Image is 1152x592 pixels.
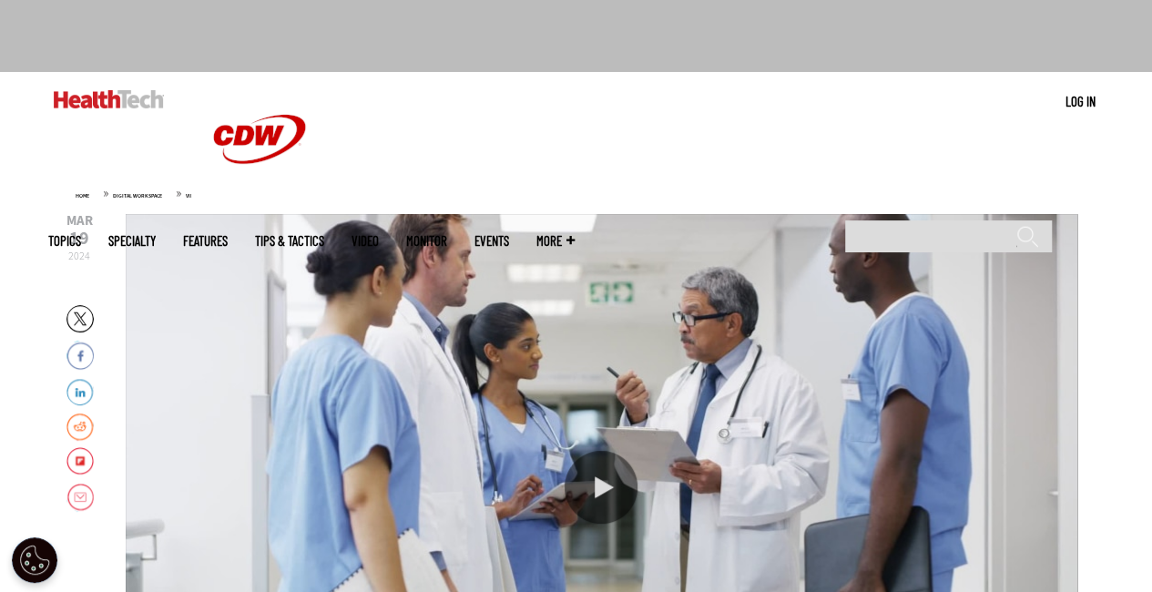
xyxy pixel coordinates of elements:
a: Tips & Tactics [255,234,324,248]
a: Video [352,234,379,248]
button: Open Preferences [12,537,57,583]
a: CDW [191,192,328,211]
div: Play or Pause Video [565,451,637,524]
div: User menu [1065,92,1096,111]
span: More [536,234,575,248]
a: Features [183,234,228,248]
span: Topics [48,234,81,248]
div: Cookie Settings [12,537,57,583]
img: Home [191,72,328,207]
a: MonITor [406,234,447,248]
img: Home [54,90,164,108]
a: Events [474,234,509,248]
a: Log in [1065,93,1096,109]
span: Specialty [108,234,156,248]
